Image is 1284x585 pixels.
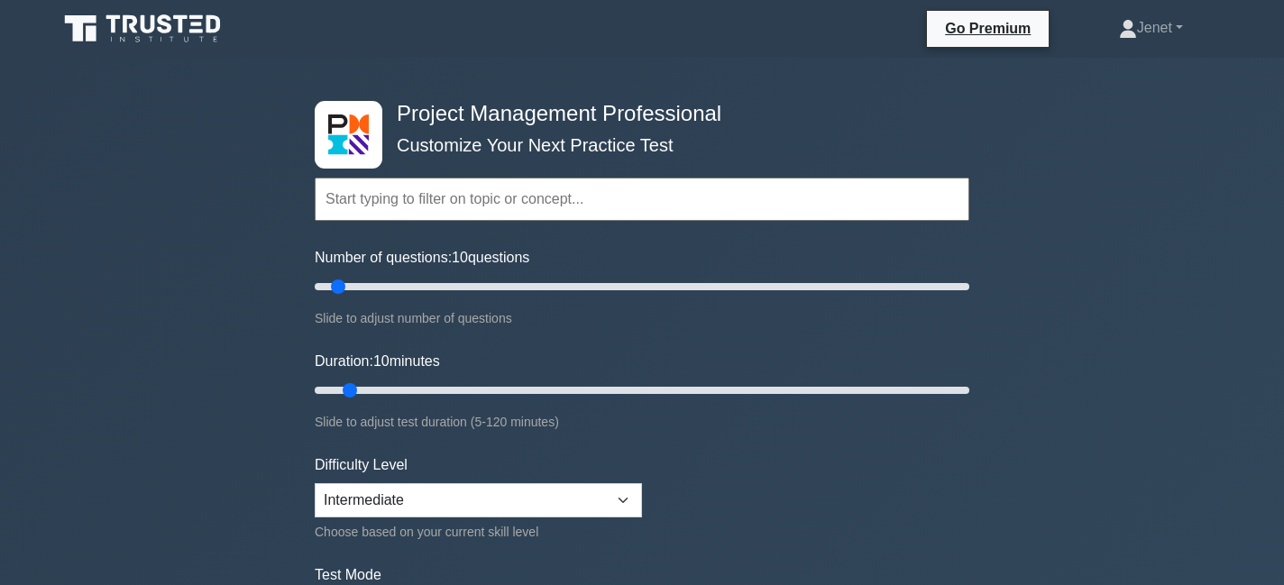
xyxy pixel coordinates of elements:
[390,101,881,127] h4: Project Management Professional
[1076,10,1226,46] a: Jenet
[373,353,390,369] span: 10
[315,351,440,372] label: Duration: minutes
[315,411,969,433] div: Slide to adjust test duration (5-120 minutes)
[315,307,969,329] div: Slide to adjust number of questions
[452,250,468,265] span: 10
[315,247,529,269] label: Number of questions: questions
[934,17,1041,40] a: Go Premium
[315,521,642,543] div: Choose based on your current skill level
[315,178,969,221] input: Start typing to filter on topic or concept...
[315,454,408,476] label: Difficulty Level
